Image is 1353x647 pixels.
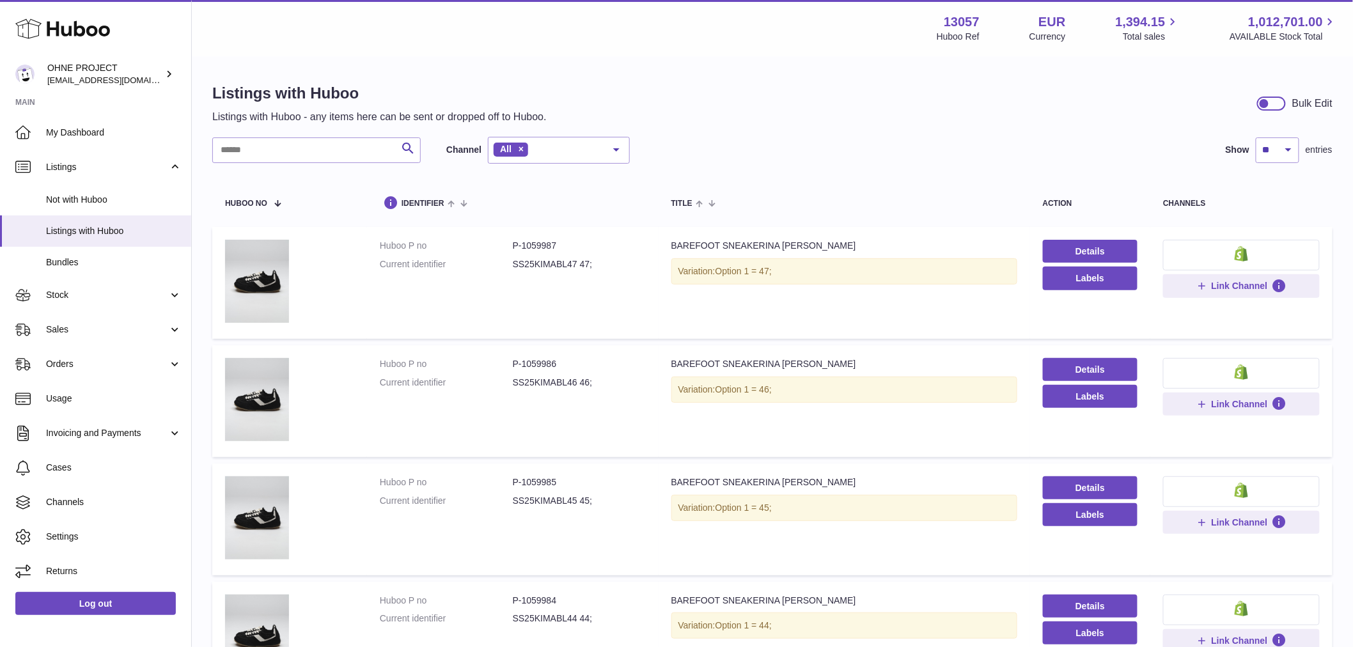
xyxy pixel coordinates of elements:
[1230,13,1338,43] a: 1,012,701.00 AVAILABLE Stock Total
[1230,31,1338,43] span: AVAILABLE Stock Total
[1235,601,1248,616] img: shopify-small.png
[716,620,772,630] span: Option 1 = 44;
[47,75,188,85] span: [EMAIL_ADDRESS][DOMAIN_NAME]
[513,612,646,625] dd: SS25KIMABL44 44;
[212,83,547,104] h1: Listings with Huboo
[380,595,513,607] dt: Huboo P no
[1043,503,1138,526] button: Labels
[46,289,168,301] span: Stock
[1306,144,1333,156] span: entries
[1163,511,1320,534] button: Link Channel
[671,258,1017,285] div: Variation:
[1043,385,1138,408] button: Labels
[1212,517,1268,528] span: Link Channel
[513,258,646,270] dd: SS25KIMABL47 47;
[402,199,444,208] span: identifier
[225,240,289,323] img: BAREFOOT SNEAKERINA KIMA BLACK
[380,495,513,507] dt: Current identifier
[671,199,692,208] span: title
[671,476,1017,488] div: BAREFOOT SNEAKERINA [PERSON_NAME]
[46,393,182,405] span: Usage
[46,194,182,206] span: Not with Huboo
[1043,358,1138,381] a: Details
[1163,274,1320,297] button: Link Channel
[716,503,772,513] span: Option 1 = 45;
[380,612,513,625] dt: Current identifier
[46,256,182,269] span: Bundles
[1123,31,1180,43] span: Total sales
[212,110,547,124] p: Listings with Huboo - any items here can be sent or dropped off to Huboo.
[1043,476,1138,499] a: Details
[46,323,168,336] span: Sales
[671,240,1017,252] div: BAREFOOT SNEAKERINA [PERSON_NAME]
[225,476,289,559] img: BAREFOOT SNEAKERINA KIMA BLACK
[1043,267,1138,290] button: Labels
[1116,13,1180,43] a: 1,394.15 Total sales
[1038,13,1065,31] strong: EUR
[1029,31,1066,43] div: Currency
[380,258,513,270] dt: Current identifier
[1248,13,1323,31] span: 1,012,701.00
[716,266,772,276] span: Option 1 = 47;
[225,358,289,441] img: BAREFOOT SNEAKERINA KIMA BLACK
[671,377,1017,403] div: Variation:
[46,225,182,237] span: Listings with Huboo
[1235,364,1248,380] img: shopify-small.png
[671,495,1017,521] div: Variation:
[1043,621,1138,644] button: Labels
[15,592,176,615] a: Log out
[1235,483,1248,498] img: shopify-small.png
[944,13,980,31] strong: 13057
[671,595,1017,607] div: BAREFOOT SNEAKERINA [PERSON_NAME]
[380,240,513,252] dt: Huboo P no
[47,62,162,86] div: OHNE PROJECT
[513,358,646,370] dd: P-1059986
[380,476,513,488] dt: Huboo P no
[46,161,168,173] span: Listings
[1163,199,1320,208] div: channels
[1226,144,1249,156] label: Show
[380,377,513,389] dt: Current identifier
[1292,97,1333,111] div: Bulk Edit
[46,531,182,543] span: Settings
[46,565,182,577] span: Returns
[46,462,182,474] span: Cases
[46,496,182,508] span: Channels
[513,476,646,488] dd: P-1059985
[500,144,512,154] span: All
[671,612,1017,639] div: Variation:
[1235,246,1248,261] img: shopify-small.png
[1212,635,1268,646] span: Link Channel
[513,240,646,252] dd: P-1059987
[1163,393,1320,416] button: Link Channel
[46,358,168,370] span: Orders
[513,595,646,607] dd: P-1059984
[716,384,772,394] span: Option 1 = 46;
[1116,13,1166,31] span: 1,394.15
[380,358,513,370] dt: Huboo P no
[1043,240,1138,263] a: Details
[671,358,1017,370] div: BAREFOOT SNEAKERINA [PERSON_NAME]
[513,495,646,507] dd: SS25KIMABL45 45;
[1212,398,1268,410] span: Link Channel
[1043,595,1138,618] a: Details
[15,65,35,84] img: internalAdmin-13057@internal.huboo.com
[446,144,481,156] label: Channel
[46,127,182,139] span: My Dashboard
[1043,199,1138,208] div: action
[46,427,168,439] span: Invoicing and Payments
[513,377,646,389] dd: SS25KIMABL46 46;
[1212,280,1268,292] span: Link Channel
[225,199,267,208] span: Huboo no
[937,31,980,43] div: Huboo Ref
